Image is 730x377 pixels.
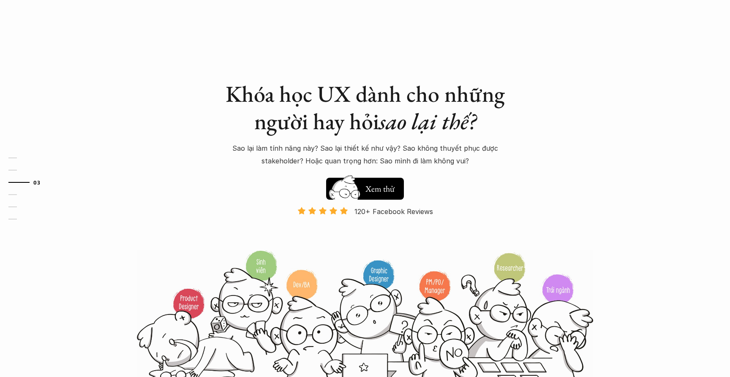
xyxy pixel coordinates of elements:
[364,183,395,195] h5: Xem thử
[379,106,476,136] em: sao lại thế?
[290,206,440,249] a: 120+ Facebook Reviews
[217,142,513,168] p: Sao lại làm tính năng này? Sao lại thiết kế như vậy? Sao không thuyết phục được stakeholder? Hoặc...
[326,174,404,200] a: Xem thử
[217,80,513,135] h1: Khóa học UX dành cho những người hay hỏi
[354,205,433,218] p: 120+ Facebook Reviews
[33,179,40,185] strong: 03
[8,177,49,187] a: 03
